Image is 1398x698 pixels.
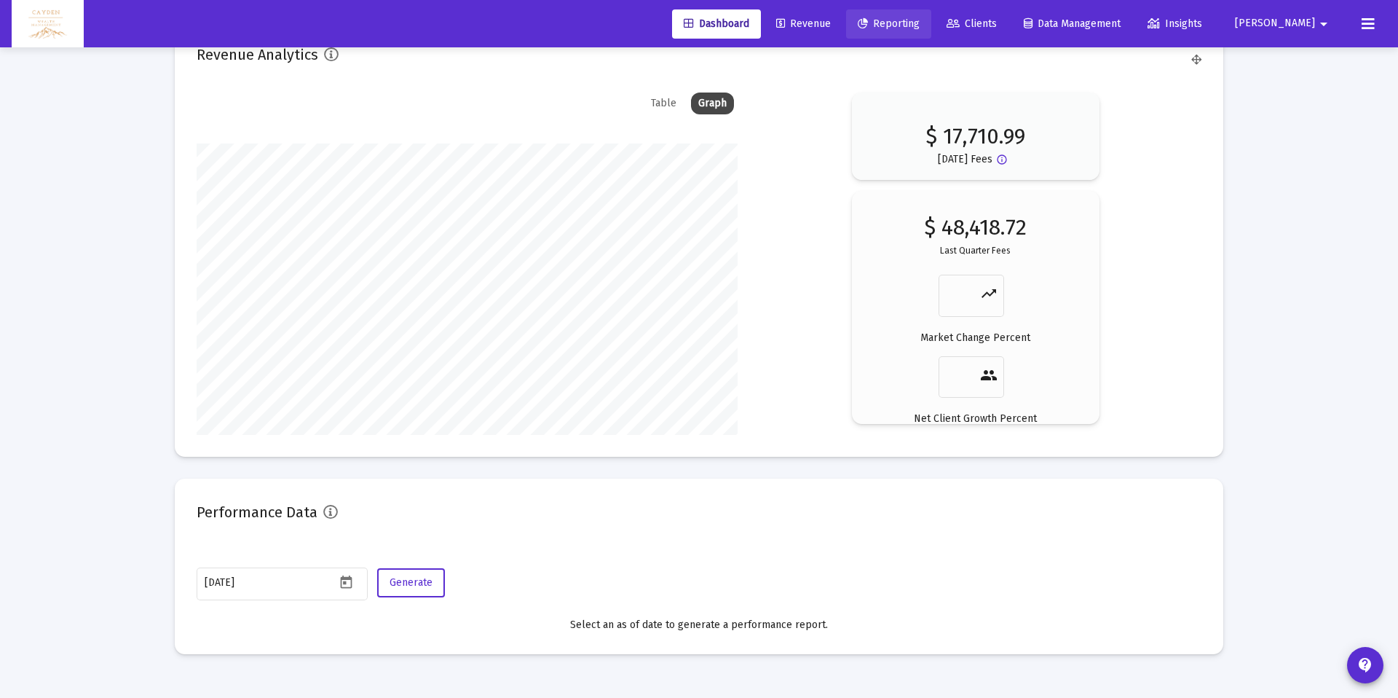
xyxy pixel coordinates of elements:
span: Insights [1148,17,1202,30]
img: Dashboard [23,9,73,39]
h2: Revenue Analytics [197,43,318,66]
p: $ 48,418.72 [924,220,1027,235]
p: Market Change Percent [920,331,1030,345]
p: $ 17,710.99 [925,114,1025,144]
a: Data Management [1012,9,1132,39]
span: Generate [390,576,433,589]
div: Graph [691,93,734,114]
a: Reporting [846,9,931,39]
div: Select an as of date to generate a performance report. [197,618,1201,632]
mat-icon: arrow_drop_down [1315,9,1332,39]
span: [PERSON_NAME] [1235,17,1315,30]
span: Revenue [776,17,831,30]
h2: Performance Data [197,501,317,524]
span: Reporting [858,17,920,30]
a: Dashboard [672,9,761,39]
span: Clients [947,17,997,30]
button: Generate [377,568,445,597]
a: Insights [1136,9,1214,39]
input: Select a Date [205,577,336,589]
span: Data Management [1024,17,1121,30]
p: Net Client Growth Percent [914,412,1037,426]
mat-icon: contact_support [1356,656,1374,674]
mat-icon: trending_up [980,285,998,302]
p: [DATE] Fees [938,152,992,167]
p: Last Quarter Fees [940,243,1011,258]
a: Revenue [765,9,842,39]
button: Open calendar [336,571,357,592]
span: Dashboard [684,17,749,30]
mat-icon: Button that displays a tooltip when focused or hovered over [996,154,1014,171]
a: Clients [935,9,1008,39]
button: [PERSON_NAME] [1217,9,1350,38]
mat-icon: people [980,366,998,384]
div: Table [644,93,684,114]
